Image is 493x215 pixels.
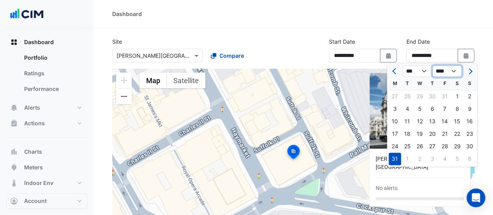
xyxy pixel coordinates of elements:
label: End Date [406,37,429,46]
div: 20 [426,128,438,140]
div: Wednesday, January 12, 2022 [413,115,426,128]
div: Monday, January 17, 2022 [389,128,401,140]
div: 29 [451,140,463,153]
button: Zoom out [116,89,132,104]
span: Account [24,197,47,205]
div: T [401,77,413,90]
div: T [426,77,438,90]
button: Show satellite imagery [167,73,205,88]
div: 6 [426,103,438,115]
div: 17 [389,128,401,140]
div: 11 [401,115,413,128]
div: 24 [389,140,401,153]
button: Meters [6,160,87,175]
div: Saturday, January 22, 2022 [451,128,463,140]
div: 1 [451,90,463,103]
div: 23 [463,128,476,140]
div: 12 [413,115,426,128]
div: 7 [438,103,451,115]
app-icon: Indoor Env [10,179,18,187]
div: Tuesday, January 25, 2022 [401,140,413,153]
div: 28 [438,140,451,153]
button: Previous month [390,65,399,77]
button: Reports [6,191,87,206]
div: 3 [426,153,438,165]
button: Charts [6,144,87,160]
div: 9 [463,103,476,115]
div: Tuesday, January 11, 2022 [401,115,413,128]
div: Tuesday, January 18, 2022 [401,128,413,140]
div: Friday, January 7, 2022 [438,103,451,115]
div: Thursday, February 3, 2022 [426,153,438,165]
div: 29 [413,90,426,103]
fa-icon: Select Date [385,52,392,59]
div: Saturday, January 15, 2022 [451,115,463,128]
div: Saturday, January 29, 2022 [451,140,463,153]
div: Friday, January 28, 2022 [438,140,451,153]
div: No alerts [376,184,398,192]
div: F [438,77,451,90]
app-icon: Dashboard [10,38,18,46]
div: Sunday, February 6, 2022 [463,153,476,165]
a: Performance [18,81,87,97]
div: Wednesday, January 19, 2022 [413,128,426,140]
button: Actions [6,115,87,131]
app-icon: Actions [10,119,18,127]
div: Thursday, January 20, 2022 [426,128,438,140]
div: 2 [413,153,426,165]
a: Ratings [18,66,87,81]
div: Wednesday, January 5, 2022 [413,103,426,115]
div: 21 [438,128,451,140]
div: 13 [426,115,438,128]
span: Alerts [24,104,40,112]
img: site-pin-selected.svg [285,144,302,162]
div: 5 [451,153,463,165]
div: M [389,77,401,90]
div: Thursday, January 27, 2022 [426,140,438,153]
div: Monday, January 24, 2022 [389,140,401,153]
div: 16 [463,115,476,128]
div: Tuesday, January 4, 2022 [401,103,413,115]
div: Dashboard [6,50,87,100]
span: Indoor Env [24,179,53,187]
button: Next month [465,65,474,77]
div: 14 [438,115,451,128]
div: S [451,77,463,90]
button: Alerts [6,100,87,115]
div: Saturday, January 8, 2022 [451,103,463,115]
app-icon: Charts [10,148,18,156]
div: 2 [463,90,476,103]
div: 10 [389,115,401,128]
div: 3 [389,103,401,115]
div: Friday, December 31, 2021 [438,90,451,103]
div: Sunday, January 9, 2022 [463,103,476,115]
div: Monday, January 3, 2022 [389,103,401,115]
div: 6 [463,153,476,165]
div: 30 [463,140,476,153]
div: Wednesday, February 2, 2022 [413,153,426,165]
span: Dashboard [24,38,54,46]
label: Start Date [329,37,355,46]
div: Thursday, January 6, 2022 [426,103,438,115]
div: 27 [389,90,401,103]
button: Show street map [140,73,167,88]
div: Friday, January 21, 2022 [438,128,451,140]
div: 4 [438,153,451,165]
img: Kinnaird House [369,73,470,149]
div: 19 [413,128,426,140]
div: Monday, January 10, 2022 [389,115,401,128]
div: Sunday, January 2, 2022 [463,90,476,103]
img: Company Logo [9,6,44,22]
div: Sunday, January 30, 2022 [463,140,476,153]
div: Saturday, January 1, 2022 [451,90,463,103]
span: Meters [24,163,43,171]
button: Compare [206,49,249,62]
div: 30 [426,90,438,103]
div: W [413,77,426,90]
app-icon: Alerts [10,104,18,112]
div: 26 [413,140,426,153]
div: 27 [426,140,438,153]
button: Indoor Env [6,175,87,191]
div: 25 [401,140,413,153]
div: Monday, January 31, 2022 [389,153,401,165]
